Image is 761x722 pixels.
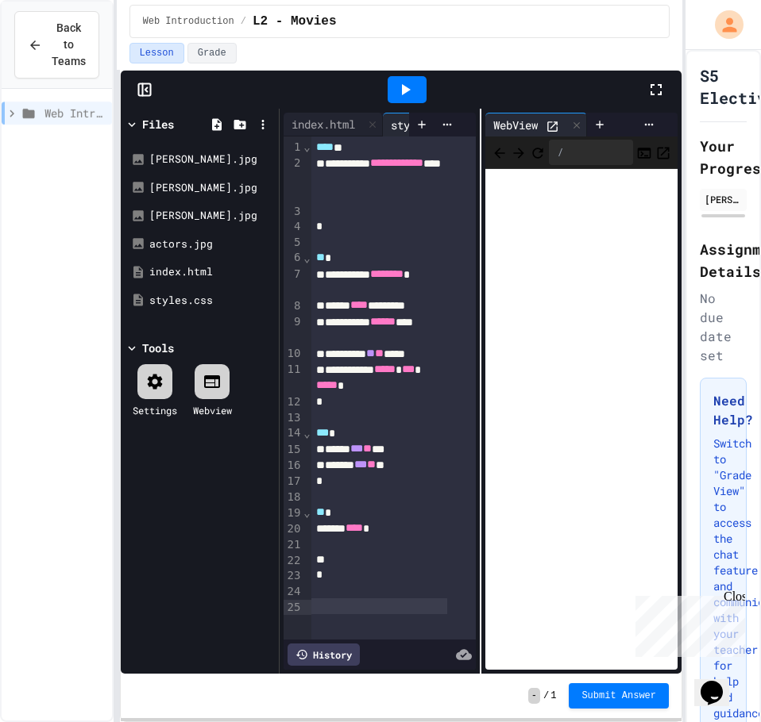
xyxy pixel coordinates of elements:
[288,643,360,666] div: History
[492,142,508,162] span: Back
[713,436,733,721] p: Switch to "Grade View" to access the chat feature and communicate with your teacher for help and ...
[284,235,303,251] div: 5
[485,117,546,133] div: WebView
[142,340,174,356] div: Tools
[284,156,303,203] div: 2
[133,403,177,417] div: Settings
[705,192,742,206] div: [PERSON_NAME]
[284,474,303,490] div: 17
[143,15,234,28] span: Web Introduction
[241,15,246,28] span: /
[700,289,747,365] div: No due date set
[149,264,273,280] div: index.html
[700,135,747,179] h2: Your Progress
[142,116,174,132] div: Files
[694,659,745,706] iframe: chat widget
[636,143,652,162] button: Console
[284,537,303,553] div: 21
[485,169,678,670] iframe: Web Preview
[284,584,303,600] div: 24
[549,140,633,165] div: /
[6,6,110,101] div: Chat with us now!Close
[655,143,671,162] button: Open in new tab
[193,403,232,417] div: Webview
[303,506,311,519] span: Fold line
[284,458,303,474] div: 16
[581,689,656,702] span: Submit Answer
[713,391,733,429] h3: Need Help?
[284,410,303,426] div: 13
[303,427,311,440] span: Fold line
[284,116,363,132] div: index.html
[284,362,303,394] div: 11
[700,238,747,282] h2: Assignment Details
[303,252,311,264] span: Fold line
[629,590,745,657] iframe: chat widget
[284,521,303,537] div: 20
[149,236,273,252] div: actors.jpg
[149,293,273,309] div: styles.css
[284,250,303,266] div: 6
[284,505,303,521] div: 19
[543,689,549,702] span: /
[149,152,273,167] div: [PERSON_NAME].jpg
[284,568,303,584] div: 23
[284,553,303,569] div: 22
[550,689,556,702] span: 1
[253,12,337,31] span: L2 - Movies
[383,117,462,133] div: styles.css
[284,219,303,235] div: 4
[149,208,273,224] div: [PERSON_NAME].jpg
[511,142,527,162] span: Forward
[284,298,303,314] div: 8
[284,346,303,362] div: 10
[303,140,311,153] span: Fold line
[284,394,303,410] div: 12
[284,490,303,505] div: 18
[528,688,540,704] span: -
[284,314,303,346] div: 9
[149,180,273,196] div: [PERSON_NAME].jpg
[284,442,303,458] div: 15
[284,425,303,441] div: 14
[284,600,303,616] div: 25
[284,267,303,298] div: 7
[530,143,546,162] button: Refresh
[52,20,86,70] span: Back to Teams
[284,140,303,156] div: 1
[698,6,747,43] div: My Account
[129,43,184,63] button: Lesson
[44,105,106,121] span: Web Introduction
[284,204,303,220] div: 3
[187,43,237,63] button: Grade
